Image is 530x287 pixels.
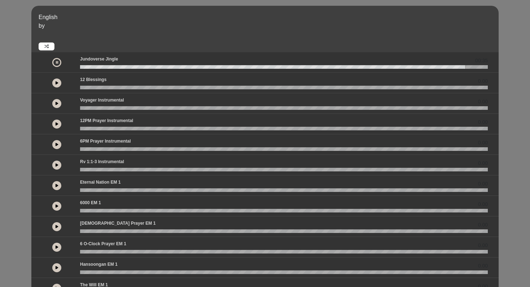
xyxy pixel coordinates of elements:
span: 0.00 [478,201,488,208]
span: 0.00 [478,242,488,249]
span: 0.00 [478,221,488,229]
p: Hansoongan EM 1 [80,261,118,268]
p: English [39,13,497,22]
p: 6 o-clock prayer EM 1 [80,241,126,247]
span: 0.00 [478,160,488,167]
span: 0.00 [478,262,488,270]
p: [DEMOGRAPHIC_DATA] prayer EM 1 [80,220,156,227]
p: 6000 EM 1 [80,199,101,206]
span: 0.00 [478,118,488,126]
p: Eternal Nation EM 1 [80,179,121,185]
span: 0.00 [478,98,488,106]
span: 0.00 [478,180,488,188]
span: 0.00 [478,139,488,147]
span: 00:35 [475,57,488,64]
p: 12PM Prayer Instrumental [80,117,133,124]
p: 12 Blessings [80,76,106,83]
p: Rv 1:1-3 Instrumental [80,158,124,165]
span: 0.00 [478,77,488,85]
span: by [39,23,45,29]
p: Voyager Instrumental [80,97,124,103]
p: 6PM Prayer Instrumental [80,138,131,144]
p: Jundoverse Jingle [80,56,118,62]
